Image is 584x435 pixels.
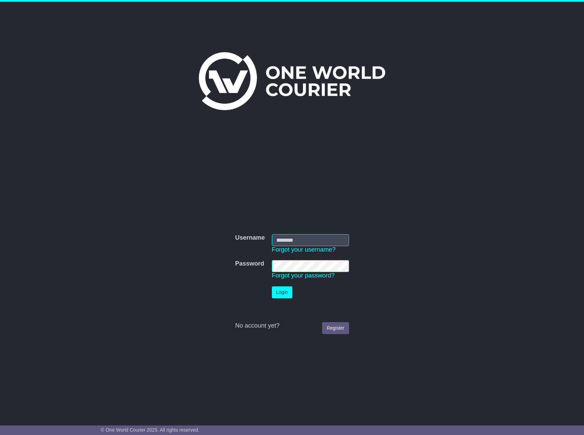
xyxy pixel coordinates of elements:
[272,286,292,298] button: Login
[101,427,199,433] span: © One World Courier 2025. All rights reserved.
[272,272,335,279] a: Forgot your password?
[235,234,265,242] label: Username
[199,52,385,110] img: One World
[235,322,349,330] div: No account yet?
[272,246,336,253] a: Forgot your username?
[322,322,349,334] a: Register
[235,260,264,268] label: Password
